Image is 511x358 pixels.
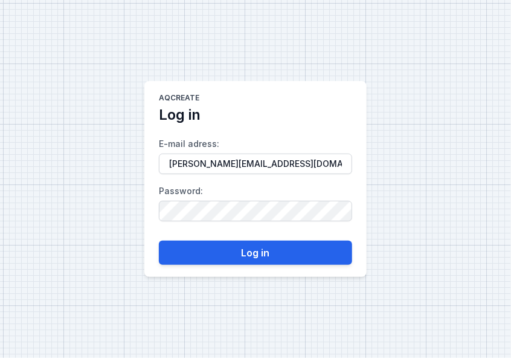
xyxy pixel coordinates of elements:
[159,201,352,221] input: Password:
[159,181,352,221] label: Password :
[159,93,199,105] h1: AQcreate
[159,241,352,265] button: Log in
[159,105,201,125] h2: Log in
[159,134,352,174] label: E-mail adress :
[159,154,352,174] input: E-mail adress:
